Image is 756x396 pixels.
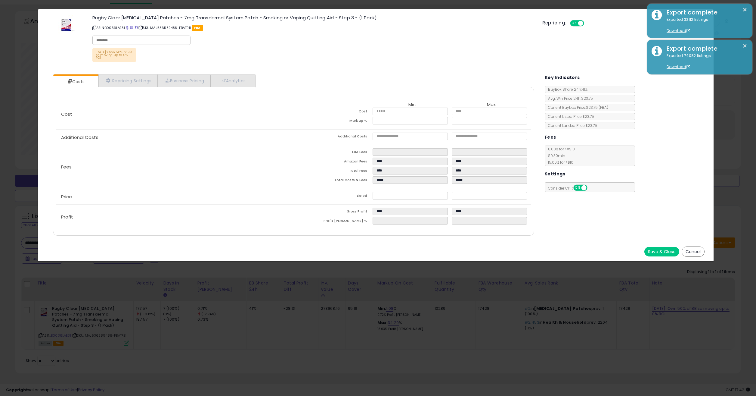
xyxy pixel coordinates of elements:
h5: Fees [545,134,556,141]
span: $0.30 min [545,153,565,158]
p: Price [56,194,293,199]
td: FBA Fees [293,148,373,158]
td: Amazon Fees [293,158,373,167]
button: Cancel [682,247,705,257]
th: Min [373,102,452,108]
td: Listed [293,192,373,201]
td: Cost [293,108,373,117]
p: [DATE]: Own 50% of BB so moving up to 0% ROI [92,48,136,62]
span: ON [571,21,578,26]
p: ASIN: B0036LAE3I | SKU: MAJ536589488-FBATRB [92,23,534,33]
td: Total Costs & Fees [293,176,373,186]
a: Your listing only [135,25,138,30]
span: ( FBA ) [599,105,608,110]
div: Export complete [662,44,748,53]
p: Additional Costs [56,135,293,140]
span: ON [574,185,581,190]
td: Gross Profit [293,208,373,217]
a: Download [667,64,690,69]
button: Save & Close [644,247,679,256]
span: Avg. Win Price 24h: $23.75 [545,96,593,101]
span: FBA [192,25,203,31]
span: OFF [583,21,593,26]
h3: Rugby Clear [MEDICAL_DATA] Patches - 7mg Transdermal System Patch - Smoking or Vaping Quitting Ai... [92,15,534,20]
a: Business Pricing [158,74,210,87]
a: BuyBox page [126,25,129,30]
button: × [742,6,747,14]
span: Current Landed Price: $23.75 [545,123,597,128]
div: Export complete [662,8,748,17]
span: OFF [586,185,596,190]
td: Profit [PERSON_NAME] % [293,217,373,226]
div: Exported 32112 listings. [662,17,748,34]
td: Total Fees [293,167,373,176]
h5: Settings [545,170,565,178]
button: × [742,42,747,50]
span: Current Listed Price: $23.75 [545,114,594,119]
td: Mark up % [293,117,373,126]
p: Cost [56,112,293,117]
p: Fees [56,165,293,169]
h5: Key Indicators [545,74,580,81]
a: Analytics [210,74,255,87]
span: $23.75 [586,105,608,110]
span: 8.00 % for <= $10 [545,146,575,165]
td: Additional Costs [293,133,373,142]
span: BuyBox Share 24h: 41% [545,87,587,92]
h5: Repricing: [542,20,566,25]
span: Current Buybox Price: [545,105,608,110]
th: Max [452,102,531,108]
span: Consider CPT: [545,186,595,191]
a: Download [667,28,690,33]
a: Costs [53,76,98,88]
div: Exported 74082 listings. [662,53,748,70]
a: Repricing Settings [98,74,158,87]
img: 41IIIKNIiEL._SL60_.jpg [58,15,76,33]
p: Profit [56,215,293,219]
span: 15.00 % for > $10 [545,160,573,165]
a: All offer listings [130,25,133,30]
